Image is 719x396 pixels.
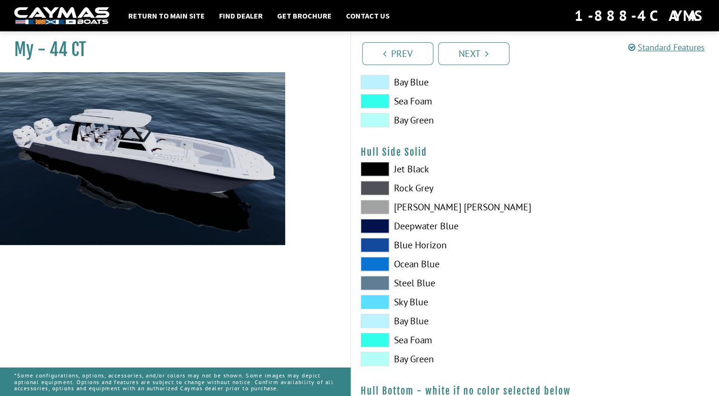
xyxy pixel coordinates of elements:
[361,314,526,328] label: Bay Blue
[362,42,433,65] a: Prev
[438,42,509,65] a: Next
[361,333,526,347] label: Sea Foam
[361,200,526,214] label: [PERSON_NAME] [PERSON_NAME]
[272,9,336,22] a: Get Brochure
[361,75,526,89] label: Bay Blue
[575,5,705,26] div: 1-888-4CAYMAS
[361,146,710,158] h4: Hull Side Solid
[361,276,526,290] label: Steel Blue
[361,295,526,309] label: Sky Blue
[361,219,526,233] label: Deepwater Blue
[361,113,526,127] label: Bay Green
[361,94,526,108] label: Sea Foam
[361,257,526,271] label: Ocean Blue
[361,162,526,176] label: Jet Black
[124,9,210,22] a: Return to main site
[341,9,394,22] a: Contact Us
[628,42,705,53] a: Standard Features
[361,238,526,252] label: Blue Horizon
[14,7,109,25] img: white-logo-c9c8dbefe5ff5ceceb0f0178aa75bf4bb51f6bca0971e226c86eb53dfe498488.png
[214,9,268,22] a: Find Dealer
[361,352,526,366] label: Bay Green
[14,39,326,60] h1: My - 44 CT
[361,181,526,195] label: Rock Grey
[14,368,336,396] p: *Some configurations, options, accessories, and/or colors may not be shown. Some images may depic...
